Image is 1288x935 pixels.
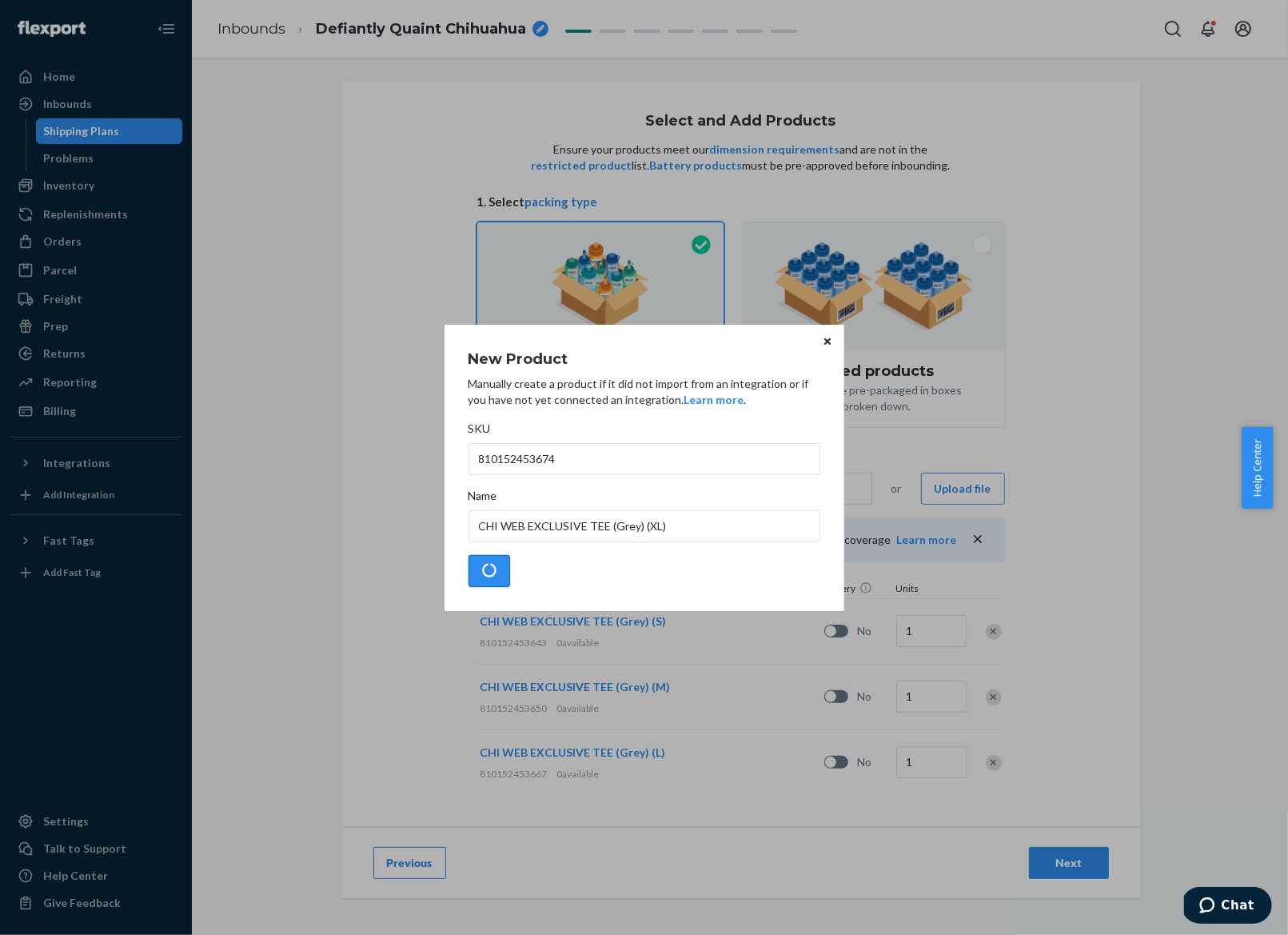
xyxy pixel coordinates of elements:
[469,376,820,408] div: Manually create a product if it did not import from an integration or if you have not yet connect...
[469,349,820,370] h2: New Product
[38,11,70,26] span: Chat
[469,488,497,510] span: Name
[469,421,491,443] span: SKU
[469,510,820,542] input: Name
[819,333,835,350] button: Close
[684,392,744,408] button: Learn more
[469,443,820,475] input: SKU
